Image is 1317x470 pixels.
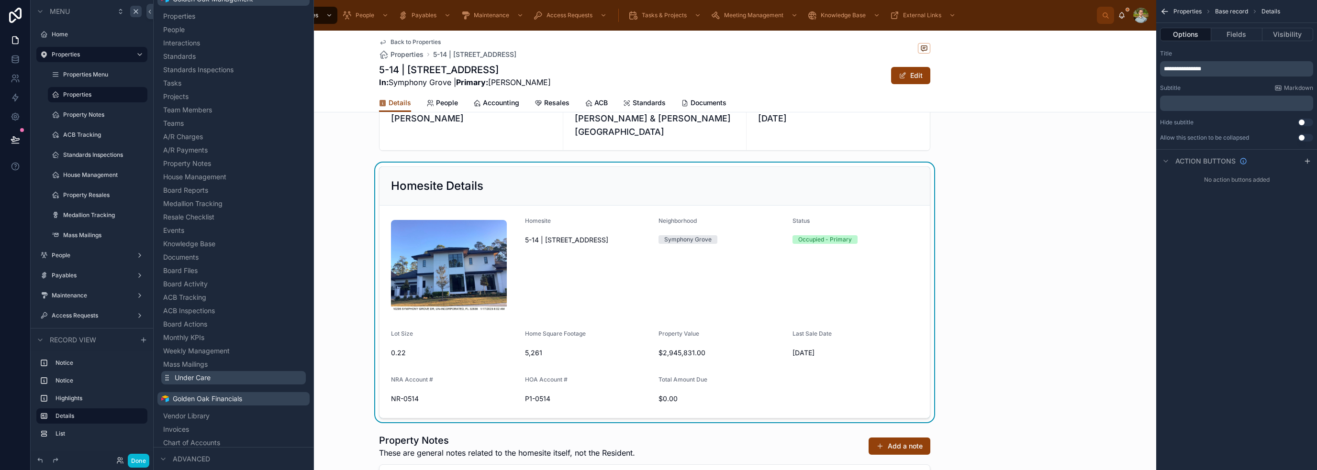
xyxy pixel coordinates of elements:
button: Vendor Library [161,409,306,423]
span: 5-14 | [STREET_ADDRESS] [525,235,651,245]
button: Interactions [161,36,306,50]
span: A/R Payments [163,145,208,155]
button: Invoices [161,423,306,436]
label: Property Resales [63,191,145,199]
a: Properties [379,50,424,59]
button: Resale Checklist [161,210,306,224]
button: Chart of Accounts [161,436,306,449]
button: Board Reports [161,184,306,197]
a: People [52,251,132,259]
label: Standards Inspections [63,151,145,159]
span: Resales [544,98,569,108]
div: Occupied - Primary [798,235,852,244]
a: Accounting [473,94,519,113]
span: Payables [412,11,436,19]
a: ACB Tracking [63,131,145,139]
span: House Management [163,172,226,182]
button: Medallion Tracking [161,197,306,210]
span: NRA Account # [391,376,433,383]
span: A/R Charges [163,132,203,142]
span: Monthly KPIs [163,333,204,342]
label: Medallion Tracking [63,211,145,219]
button: Done [128,454,149,468]
label: House Management [63,171,145,179]
button: Team Members [161,103,306,117]
button: Events [161,224,306,237]
span: Under Care [175,373,211,383]
span: Back to Properties [391,38,441,46]
button: ACB Inspections [161,304,306,317]
span: Projects [163,92,189,101]
span: Board Activity [163,279,208,289]
button: Visibility [1262,28,1313,41]
div: scrollable content [1160,96,1313,111]
span: Details [389,98,411,108]
span: ACB [594,98,608,108]
span: Symphony Grove | [PERSON_NAME] [379,77,551,88]
span: Meeting Management [724,11,783,19]
button: Under Care [161,371,306,384]
span: $0.00 [658,394,785,404]
span: Tasks & Projects [642,11,687,19]
a: Payables [52,272,132,279]
label: Notice [56,377,144,384]
button: Standards [161,50,306,63]
span: Standards [633,98,666,108]
span: Advanced [173,454,210,464]
span: Interactions [163,38,200,48]
img: Airtable Logo [161,395,169,403]
button: Monthly KPIs [161,331,306,344]
button: Documents [161,251,306,264]
img: 5-14.jpg [391,220,507,312]
span: ACB Inspections [163,306,215,316]
span: Action buttons [1175,156,1236,166]
a: Knowledge Base [804,7,885,24]
span: Record view [50,335,96,345]
label: Maintenance [52,292,132,299]
a: Property Notes [63,111,145,119]
span: Board Actions [163,319,207,329]
span: People [356,11,374,19]
span: NR-0514 [391,394,517,404]
strong: In: [379,77,389,87]
span: External Links [903,11,941,19]
span: Board Reports [163,186,208,195]
button: Board Files [161,264,306,277]
span: Home Square Footage [525,330,586,337]
span: Property Value [658,330,699,337]
a: Documents [681,94,726,113]
span: ACB Tracking [163,293,206,302]
span: People [436,98,458,108]
span: People [163,25,185,34]
a: 5-14 | [STREET_ADDRESS] [433,50,516,59]
button: House Management [161,170,306,184]
span: Events [163,226,184,235]
span: Access Requests [547,11,592,19]
a: Markdown [1274,84,1313,92]
span: $2,945,831.00 [658,348,785,358]
a: External Links [887,7,960,24]
label: Home [52,31,145,38]
button: Properties [161,10,306,23]
h1: 5-14 | [STREET_ADDRESS] [379,63,551,77]
label: List [56,430,144,437]
a: Details [379,94,411,112]
button: Property Notes [161,157,306,170]
a: Access Requests [530,7,612,24]
label: Mass Mailings [63,231,145,239]
span: Status [792,217,810,224]
span: 5,261 [525,348,651,358]
span: Properties [391,50,424,59]
label: Allow this section to be collapsed [1160,134,1249,142]
strong: Primary: [456,77,488,87]
button: Mass Mailings [161,358,306,371]
span: Weekly Management [163,346,230,356]
div: No action buttons added [1156,172,1317,187]
span: Team Members [163,105,212,115]
span: Medallion Tracking [163,199,223,208]
span: Markdown [1284,84,1313,92]
a: Back to Properties [379,38,441,46]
